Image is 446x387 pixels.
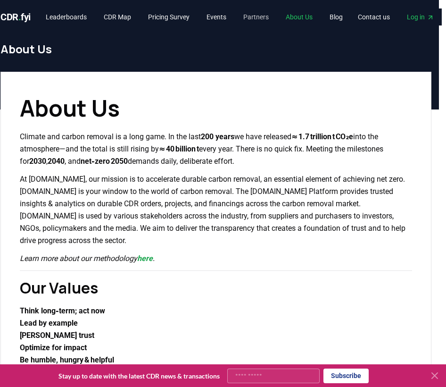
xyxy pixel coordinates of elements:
a: Blog [322,8,350,25]
a: Pricing Survey [140,8,197,25]
strong: Be humble, hungry & helpful [20,355,114,364]
h1: About Us [0,42,431,57]
nav: Main [350,8,442,25]
a: here [137,254,153,263]
p: At [DOMAIN_NAME], our mission is to accelerate durable carbon removal, an essential element of ac... [20,173,412,247]
span: . [18,11,21,23]
a: Leaderboards [38,8,94,25]
a: CDR Map [96,8,139,25]
nav: Main [38,8,350,25]
span: CDR fyi [0,11,31,23]
strong: 2030 [29,157,46,166]
a: CDR.fyi [0,10,31,24]
strong: 200 years [201,132,234,141]
span: Log in [407,12,434,22]
strong: Lead by example [20,319,78,328]
a: Contact us [350,8,397,25]
h2: Our Values [20,277,412,299]
strong: 2040 [48,157,65,166]
strong: [PERSON_NAME] trust [20,331,94,340]
strong: ≈ 40 billion t [159,144,199,153]
strong: Optimize for impact [20,343,87,352]
a: About Us [278,8,320,25]
em: Learn more about our methodology . [20,254,155,263]
p: Climate and carbon removal is a long game. In the last we have released into the atmosphere—and t... [20,131,412,168]
strong: Think long‑term; act now [20,306,105,315]
a: Partners [236,8,276,25]
strong: ≈ 1.7 trillion t CO₂e [291,132,353,141]
h1: About Us [20,91,412,125]
a: Log in [399,8,442,25]
strong: net‑zero 2050 [81,157,128,166]
a: Events [199,8,234,25]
